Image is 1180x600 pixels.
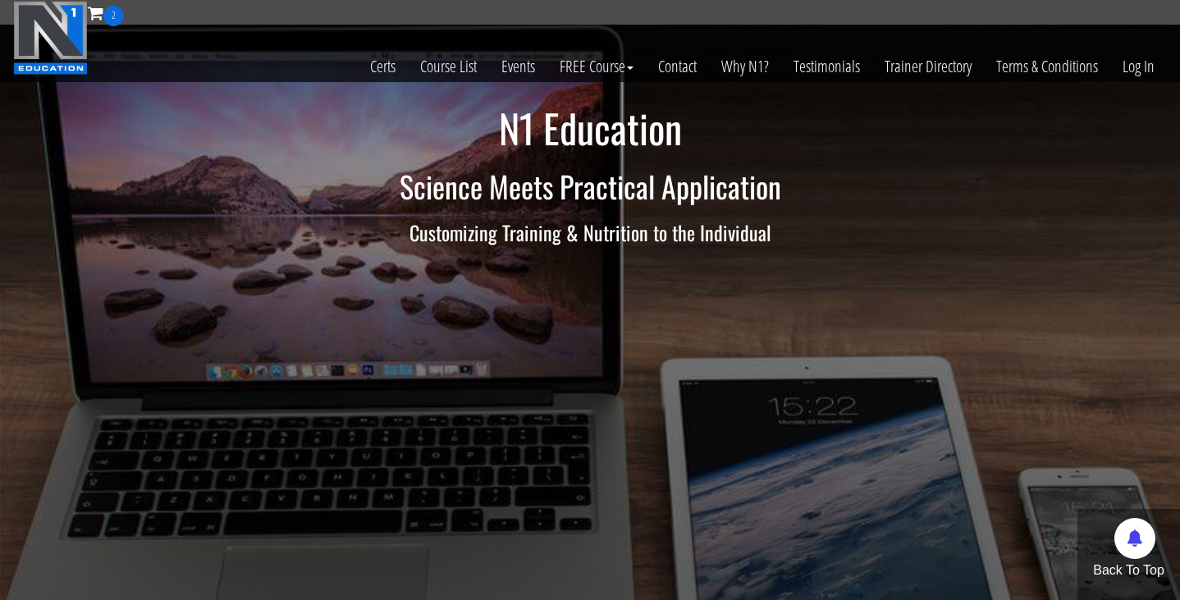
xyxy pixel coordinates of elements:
a: Terms & Conditions [984,26,1110,107]
img: n1-education [13,1,88,75]
a: Why N1? [709,26,781,107]
a: Course List [408,26,489,107]
a: Testimonials [781,26,872,107]
a: Trainer Directory [872,26,984,107]
a: Log In [1110,26,1167,107]
span: 2 [103,6,124,26]
h3: Customizing Training & Nutrition to the Individual [110,222,1070,243]
h1: N1 Education [110,107,1070,150]
a: 2 [88,2,124,24]
a: Certs [358,26,408,107]
a: FREE Course [547,26,646,107]
a: Contact [646,26,709,107]
a: Events [489,26,547,107]
h2: Science Meets Practical Application [110,170,1070,203]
